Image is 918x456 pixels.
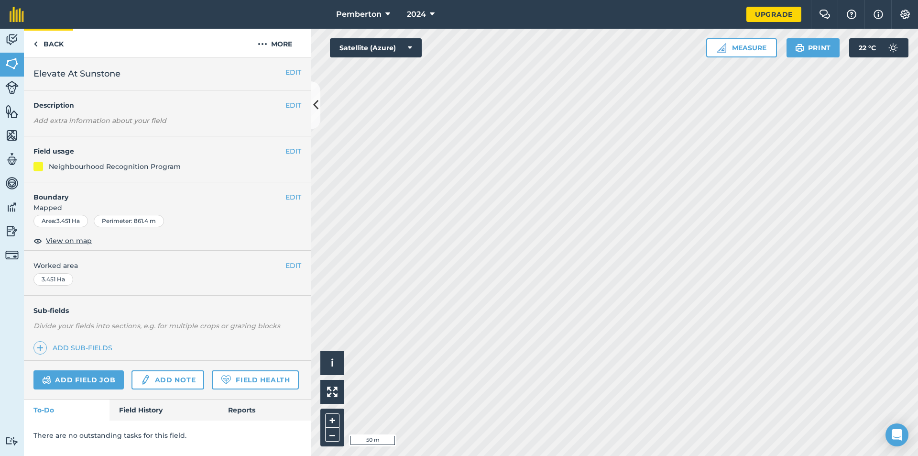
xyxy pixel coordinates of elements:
[706,38,777,57] button: Measure
[131,370,204,389] a: Add note
[5,152,19,167] img: svg+xml;base64,PD94bWwgdmVyc2lvbj0iMS4wIiBlbmNvZGluZz0idXRmLTgiPz4KPCEtLSBHZW5lcmF0b3I6IEFkb2JlIE...
[33,215,88,227] div: Area : 3.451 Ha
[33,67,120,80] span: Elevate At Sunstone
[5,128,19,143] img: svg+xml;base64,PHN2ZyB4bWxucz0iaHR0cDovL3d3dy53My5vcmcvMjAwMC9zdmciIHdpZHRoPSI1NiIgaGVpZ2h0PSI2MC...
[330,38,422,57] button: Satellite (Azure)
[239,29,311,57] button: More
[5,248,19,262] img: svg+xml;base64,PD94bWwgdmVyc2lvbj0iMS4wIiBlbmNvZGluZz0idXRmLTgiPz4KPCEtLSBHZW5lcmF0b3I6IEFkb2JlIE...
[219,400,311,421] a: Reports
[24,305,311,316] h4: Sub-fields
[33,38,38,50] img: svg+xml;base64,PHN2ZyB4bWxucz0iaHR0cDovL3d3dy53My5vcmcvMjAwMC9zdmciIHdpZHRoPSI5IiBoZWlnaHQ9IjI0Ii...
[5,224,19,238] img: svg+xml;base64,PD94bWwgdmVyc2lvbj0iMS4wIiBlbmNvZGluZz0idXRmLTgiPz4KPCEtLSBHZW5lcmF0b3I6IEFkb2JlIE...
[24,29,73,57] a: Back
[24,182,285,202] h4: Boundary
[717,43,726,53] img: Ruler icon
[109,400,218,421] a: Field History
[884,38,903,57] img: svg+xml;base64,PD94bWwgdmVyc2lvbj0iMS4wIiBlbmNvZGluZz0idXRmLTgiPz4KPCEtLSBHZW5lcmF0b3I6IEFkb2JlIE...
[33,370,124,389] a: Add field job
[407,9,426,20] span: 2024
[859,38,876,57] span: 22 ° C
[327,387,338,397] img: Four arrows, one pointing top left, one top right, one bottom right and the last bottom left
[5,56,19,71] img: svg+xml;base64,PHN2ZyB4bWxucz0iaHR0cDovL3d3dy53My5vcmcvMjAwMC9zdmciIHdpZHRoPSI1NiIgaGVpZ2h0PSI2MC...
[285,100,301,111] button: EDIT
[285,192,301,202] button: EDIT
[325,413,339,428] button: +
[212,370,298,389] a: Field Health
[285,260,301,271] button: EDIT
[33,260,301,271] span: Worked area
[42,374,51,386] img: svg+xml;base64,PD94bWwgdmVyc2lvbj0iMS4wIiBlbmNvZGluZz0idXRmLTgiPz4KPCEtLSBHZW5lcmF0b3I6IEFkb2JlIE...
[37,342,44,354] img: svg+xml;base64,PHN2ZyB4bWxucz0iaHR0cDovL3d3dy53My5vcmcvMjAwMC9zdmciIHdpZHRoPSIxNCIgaGVpZ2h0PSIyNC...
[33,235,92,246] button: View on map
[10,7,24,22] img: fieldmargin Logo
[94,215,164,227] div: Perimeter : 861.4 m
[33,322,280,330] em: Divide your fields into sections, e.g. for multiple crops or grazing blocks
[24,202,311,213] span: Mapped
[33,116,166,125] em: Add extra information about your field
[46,235,92,246] span: View on map
[899,10,911,19] img: A cog icon
[33,341,116,355] a: Add sub-fields
[787,38,840,57] button: Print
[336,9,382,20] span: Pemberton
[5,33,19,47] img: svg+xml;base64,PD94bWwgdmVyc2lvbj0iMS4wIiBlbmNvZGluZz0idXRmLTgiPz4KPCEtLSBHZW5lcmF0b3I6IEFkb2JlIE...
[325,428,339,442] button: –
[5,436,19,445] img: svg+xml;base64,PD94bWwgdmVyc2lvbj0iMS4wIiBlbmNvZGluZz0idXRmLTgiPz4KPCEtLSBHZW5lcmF0b3I6IEFkb2JlIE...
[5,176,19,190] img: svg+xml;base64,PD94bWwgdmVyc2lvbj0iMS4wIiBlbmNvZGluZz0idXRmLTgiPz4KPCEtLSBHZW5lcmF0b3I6IEFkb2JlIE...
[846,10,857,19] img: A question mark icon
[746,7,801,22] a: Upgrade
[33,100,301,111] h4: Description
[33,235,42,246] img: svg+xml;base64,PHN2ZyB4bWxucz0iaHR0cDovL3d3dy53My5vcmcvMjAwMC9zdmciIHdpZHRoPSIxOCIgaGVpZ2h0PSIyNC...
[285,67,301,78] button: EDIT
[5,104,19,119] img: svg+xml;base64,PHN2ZyB4bWxucz0iaHR0cDovL3d3dy53My5vcmcvMjAwMC9zdmciIHdpZHRoPSI1NiIgaGVpZ2h0PSI2MC...
[258,38,267,50] img: svg+xml;base64,PHN2ZyB4bWxucz0iaHR0cDovL3d3dy53My5vcmcvMjAwMC9zdmciIHdpZHRoPSIyMCIgaGVpZ2h0PSIyNC...
[874,9,883,20] img: svg+xml;base64,PHN2ZyB4bWxucz0iaHR0cDovL3d3dy53My5vcmcvMjAwMC9zdmciIHdpZHRoPSIxNyIgaGVpZ2h0PSIxNy...
[49,161,181,172] div: Neighbourhood Recognition Program
[849,38,908,57] button: 22 °C
[140,374,151,386] img: svg+xml;base64,PD94bWwgdmVyc2lvbj0iMS4wIiBlbmNvZGluZz0idXRmLTgiPz4KPCEtLSBHZW5lcmF0b3I6IEFkb2JlIE...
[33,273,73,286] div: 3.451 Ha
[795,42,804,54] img: svg+xml;base64,PHN2ZyB4bWxucz0iaHR0cDovL3d3dy53My5vcmcvMjAwMC9zdmciIHdpZHRoPSIxOSIgaGVpZ2h0PSIyNC...
[819,10,831,19] img: Two speech bubbles overlapping with the left bubble in the forefront
[5,200,19,214] img: svg+xml;base64,PD94bWwgdmVyc2lvbj0iMS4wIiBlbmNvZGluZz0idXRmLTgiPz4KPCEtLSBHZW5lcmF0b3I6IEFkb2JlIE...
[24,400,109,421] a: To-Do
[33,146,285,156] h4: Field usage
[285,146,301,156] button: EDIT
[331,357,334,369] span: i
[885,423,908,446] div: Open Intercom Messenger
[320,351,344,375] button: i
[5,81,19,94] img: svg+xml;base64,PD94bWwgdmVyc2lvbj0iMS4wIiBlbmNvZGluZz0idXRmLTgiPz4KPCEtLSBHZW5lcmF0b3I6IEFkb2JlIE...
[33,430,301,441] p: There are no outstanding tasks for this field.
